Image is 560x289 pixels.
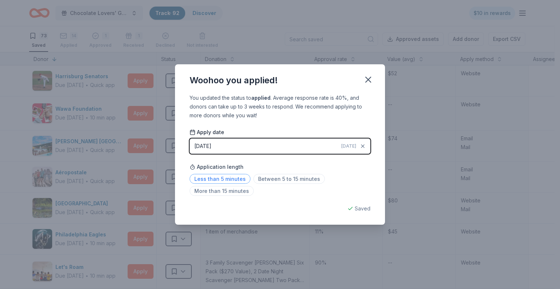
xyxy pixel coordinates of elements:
span: More than 15 minutes [190,186,254,196]
b: applied [251,95,271,101]
span: Between 5 to 15 minutes [253,174,325,184]
button: [DATE][DATE] [190,138,370,154]
span: Application length [190,163,244,171]
div: You updated the status to . Average response rate is 40%, and donors can take up to 3 weeks to re... [190,94,370,120]
span: [DATE] [341,143,356,149]
div: [DATE] [194,142,211,151]
span: Less than 5 minutes [190,174,250,184]
span: Apply date [190,129,224,136]
div: Woohoo you applied! [190,75,278,86]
